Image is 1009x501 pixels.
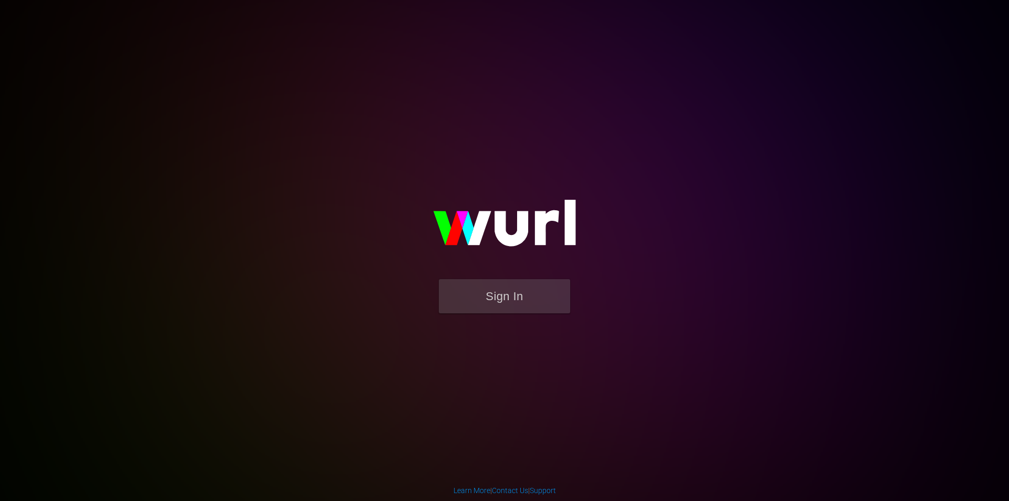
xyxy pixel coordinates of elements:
a: Support [530,486,556,495]
img: wurl-logo-on-black-223613ac3d8ba8fe6dc639794a292ebdb59501304c7dfd60c99c58986ef67473.svg [399,177,610,279]
div: | | [454,485,556,496]
button: Sign In [439,279,570,313]
a: Contact Us [492,486,528,495]
a: Learn More [454,486,490,495]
